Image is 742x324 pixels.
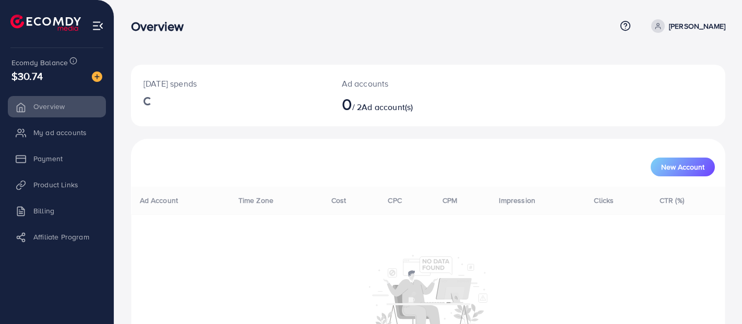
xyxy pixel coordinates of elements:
[131,19,192,34] h3: Overview
[647,19,725,33] a: [PERSON_NAME]
[10,15,81,31] img: logo
[11,68,43,83] span: $30.74
[92,71,102,82] img: image
[661,163,704,171] span: New Account
[669,20,725,32] p: [PERSON_NAME]
[651,158,715,176] button: New Account
[143,77,317,90] p: [DATE] spends
[92,20,104,32] img: menu
[11,57,68,68] span: Ecomdy Balance
[342,77,465,90] p: Ad accounts
[342,94,465,114] h2: / 2
[342,92,352,116] span: 0
[362,101,413,113] span: Ad account(s)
